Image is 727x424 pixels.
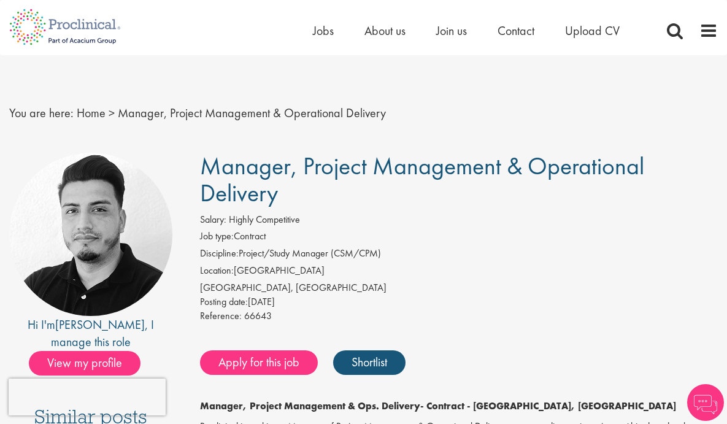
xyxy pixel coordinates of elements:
[200,229,234,244] label: Job type:
[200,295,718,309] div: [DATE]
[200,264,718,281] li: [GEOGRAPHIC_DATA]
[118,105,386,121] span: Manager, Project Management & Operational Delivery
[29,353,153,369] a: View my profile
[313,23,334,39] a: Jobs
[565,23,620,39] a: Upload CV
[687,384,724,421] img: Chatbot
[55,317,145,333] a: [PERSON_NAME]
[9,379,166,415] iframe: reCAPTCHA
[29,351,140,376] span: View my profile
[333,350,406,375] a: Shortlist
[77,105,106,121] a: breadcrumb link
[244,309,272,322] span: 66643
[200,264,234,278] label: Location:
[200,399,420,412] strong: Manager, Project Management & Ops. Delivery
[229,213,300,226] span: Highly Competitive
[109,105,115,121] span: >
[200,213,226,227] label: Salary:
[436,23,467,39] a: Join us
[200,350,318,375] a: Apply for this job
[420,399,676,412] strong: - Contract - [GEOGRAPHIC_DATA], [GEOGRAPHIC_DATA]
[200,295,248,308] span: Posting date:
[9,105,74,121] span: You are here:
[200,309,242,323] label: Reference:
[200,247,239,261] label: Discipline:
[9,316,172,351] div: Hi I'm , I manage this role
[200,229,718,247] li: Contract
[200,247,718,264] li: Project/Study Manager (CSM/CPM)
[9,153,172,316] img: imeage of recruiter Anderson Maldonado
[200,281,718,295] div: [GEOGRAPHIC_DATA], [GEOGRAPHIC_DATA]
[498,23,534,39] a: Contact
[364,23,406,39] a: About us
[200,150,644,209] span: Manager, Project Management & Operational Delivery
